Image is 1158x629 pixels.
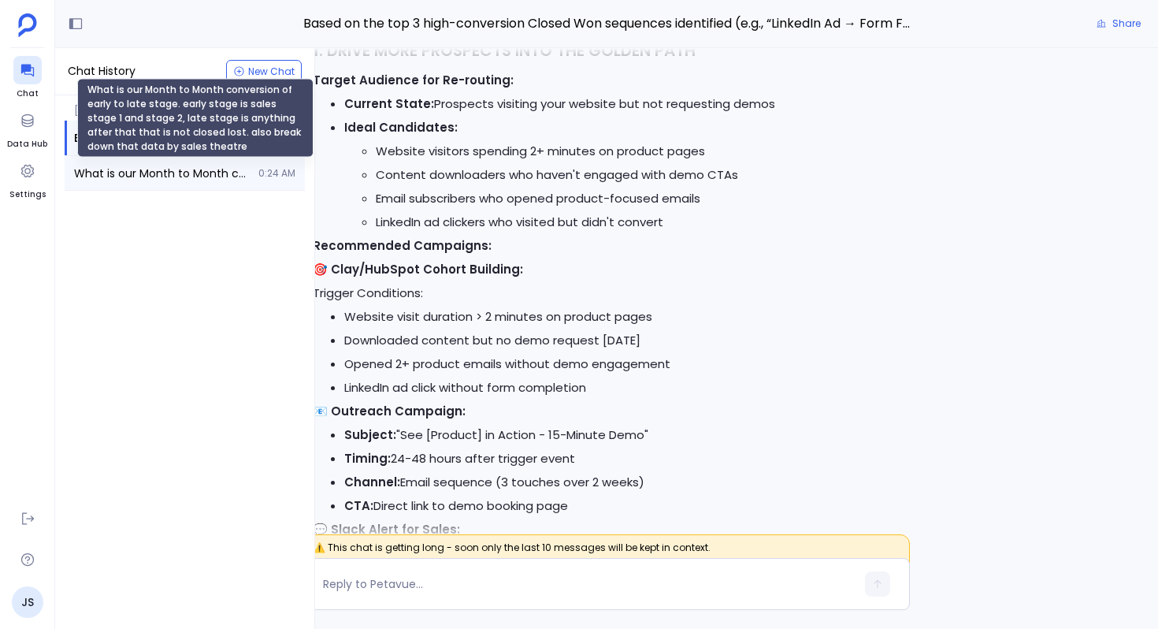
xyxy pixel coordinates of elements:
span: ⚠️ This chat is getting long - soon only the last 10 messages will be kept in context. [303,534,910,571]
li: Website visit duration > 2 minutes on product pages [344,305,900,329]
span: 0:24 AM [258,167,295,180]
li: 24-48 hours after trigger event [344,447,900,471]
strong: Channel: [344,474,400,490]
li: Direct link to demo booking page [344,494,900,518]
a: JS [12,586,43,618]
span: Share [1112,17,1141,30]
span: What is our Month to Month conversion of early to late stage. early stage is sales stage 1 and st... [74,166,249,181]
span: Chat [13,87,42,100]
span: Data Hub [7,138,47,151]
strong: 📧 Outreach Campaign: [313,403,466,419]
strong: Current State: [344,95,434,112]
strong: Ideal Candidates: [344,119,458,136]
a: Settings [9,157,46,201]
strong: Recommended Campaigns: [313,237,492,254]
button: Share [1087,13,1150,35]
li: Prospects visiting your website but not requesting demos [344,92,900,116]
li: Website visitors spending 2+ minutes on product pages [376,140,900,163]
p: Trigger Conditions: [313,281,900,305]
li: "See [Product] in Action - 15-Minute Demo" [344,423,900,447]
strong: Subject: [344,426,396,443]
li: Content downloaders who haven't engaged with demo CTAs [376,163,900,187]
img: petavue logo [18,13,37,37]
strong: Target Audience for Re-routing: [313,72,514,88]
strong: Timing: [344,450,391,467]
li: Downloaded content but no demo request [DATE] [344,329,900,352]
a: Chat [13,56,42,100]
li: Email subscribers who opened product-focused emails [376,187,900,210]
span: Settings [9,188,46,201]
span: Based on the top 3 high-conversion Closed Won sequences identified (e.g., “LinkedIn Ad → Form Fil... [303,13,910,34]
button: New Chat [226,60,302,83]
span: Chat History [68,63,135,80]
div: What is our Month to Month conversion of early to late stage. early stage is sales stage 1 and st... [77,79,314,158]
li: Email sequence (3 touches over 2 weeks) [344,471,900,494]
span: [DATE] [65,95,305,117]
li: Opened 2+ product emails without demo engagement [344,352,900,376]
span: New Chat [248,67,295,76]
li: LinkedIn ad clickers who visited but didn't convert [376,210,900,234]
strong: 🎯 Clay/HubSpot Cohort Building: [313,261,523,277]
li: LinkedIn ad click without form completion [344,376,900,400]
a: Data Hub [7,106,47,151]
strong: CTA: [344,497,373,514]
